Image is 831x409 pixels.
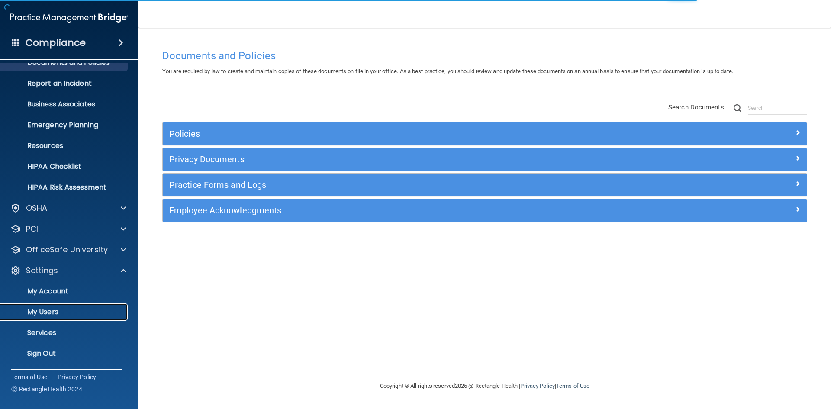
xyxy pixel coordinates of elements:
p: PCI [26,224,38,234]
a: Policies [169,127,800,141]
h4: Documents and Policies [162,50,807,61]
a: Practice Forms and Logs [169,178,800,192]
img: PMB logo [10,9,128,26]
p: Report an Incident [6,79,124,88]
h5: Employee Acknowledgments [169,206,639,215]
span: You are required by law to create and maintain copies of these documents on file in your office. ... [162,68,733,74]
a: Privacy Policy [58,373,97,381]
span: Ⓒ Rectangle Health 2024 [11,385,82,393]
p: Sign Out [6,349,124,358]
a: Terms of Use [556,383,589,389]
a: Terms of Use [11,373,47,381]
p: Business Associates [6,100,124,109]
p: HIPAA Checklist [6,162,124,171]
a: OfficeSafe University [10,245,126,255]
a: Privacy Documents [169,152,800,166]
a: Settings [10,265,126,276]
a: OSHA [10,203,126,213]
p: HIPAA Risk Assessment [6,183,124,192]
div: Copyright © All rights reserved 2025 @ Rectangle Health | | [327,372,643,400]
p: Services [6,328,124,337]
p: Resources [6,142,124,150]
span: Search Documents: [668,103,726,111]
iframe: Drift Widget Chat Controller [681,348,821,382]
a: Employee Acknowledgments [169,203,800,217]
p: My Users [6,308,124,316]
p: OfficeSafe University [26,245,108,255]
h4: Compliance [26,37,86,49]
p: Settings [26,265,58,276]
p: OSHA [26,203,48,213]
p: Emergency Planning [6,121,124,129]
h5: Policies [169,129,639,138]
a: PCI [10,224,126,234]
a: Privacy Policy [520,383,554,389]
p: Documents and Policies [6,58,124,67]
input: Search [748,102,807,115]
h5: Privacy Documents [169,155,639,164]
img: ic-search.3b580494.png [734,104,741,112]
p: My Account [6,287,124,296]
h5: Practice Forms and Logs [169,180,639,190]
